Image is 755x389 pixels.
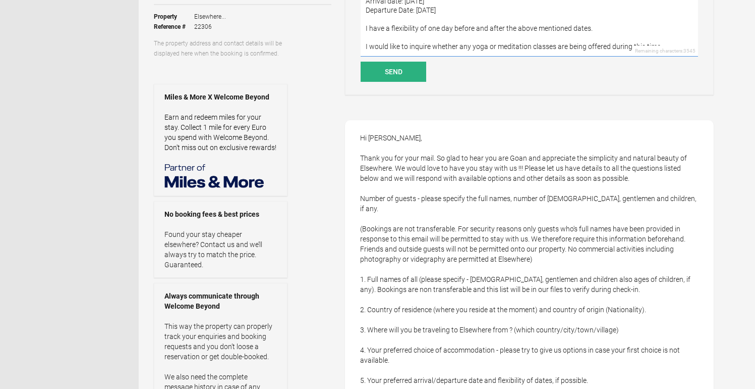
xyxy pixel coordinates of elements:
[164,291,277,311] strong: Always communicate through Welcome Beyond
[164,92,277,102] strong: Miles & More X Welcome Beyond
[164,229,277,270] p: Found your stay cheaper elsewhere? Contact us and we’ll always try to match the price. Guaranteed.
[154,22,194,32] strong: Reference #
[361,62,426,82] button: Send
[154,12,194,22] strong: Property
[164,113,276,152] a: Earn and redeem miles for your stay. Collect 1 mile for every Euro you spend with Welcome Beyond....
[164,209,277,219] strong: No booking fees & best prices
[154,38,287,59] p: The property address and contact details will be displayed here when the booking is confirmed.
[164,163,265,188] img: Miles & More
[194,22,226,32] span: 22306
[194,12,226,22] span: Elsewhere...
